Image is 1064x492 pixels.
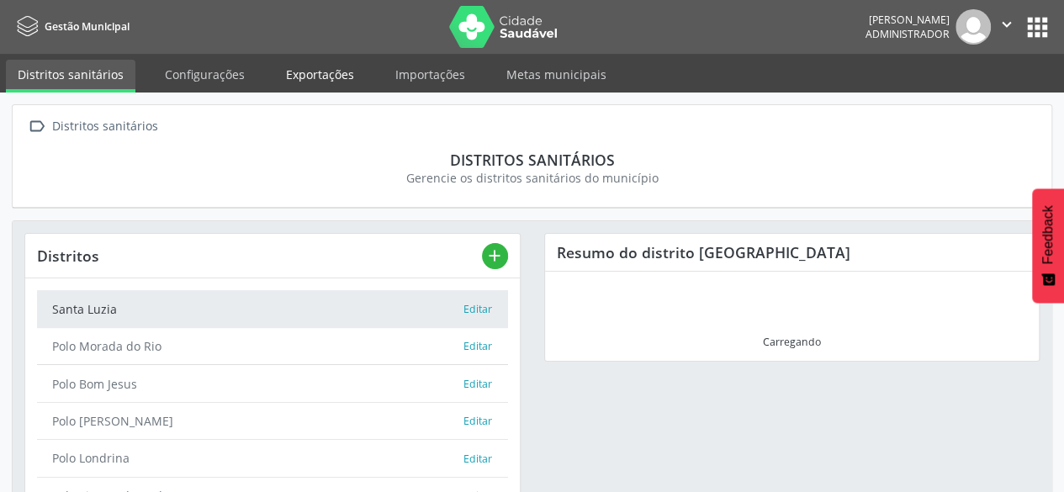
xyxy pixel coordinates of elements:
[153,60,257,89] a: Configurações
[49,114,161,139] div: Distritos sanitários
[24,114,161,139] a:  Distritos sanitários
[1040,205,1056,264] span: Feedback
[274,60,366,89] a: Exportações
[36,169,1028,187] div: Gerencie os distritos sanitários do município
[12,13,130,40] a: Gestão Municipal
[482,243,508,269] button: add
[36,151,1028,169] div: Distritos sanitários
[24,114,49,139] i: 
[865,13,950,27] div: [PERSON_NAME]
[1023,13,1052,42] button: apps
[384,60,477,89] a: Importações
[1032,188,1064,303] button: Feedback - Mostrar pesquisa
[45,19,130,34] span: Gestão Municipal
[991,9,1023,45] button: 
[763,335,821,349] div: Carregando
[37,246,482,265] div: Distritos
[865,27,950,41] span: Administrador
[955,9,991,45] img: img
[998,15,1016,34] i: 
[6,60,135,93] a: Distritos sanitários
[485,246,504,265] i: add
[545,234,1040,271] div: Resumo do distrito [GEOGRAPHIC_DATA]
[495,60,618,89] a: Metas municipais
